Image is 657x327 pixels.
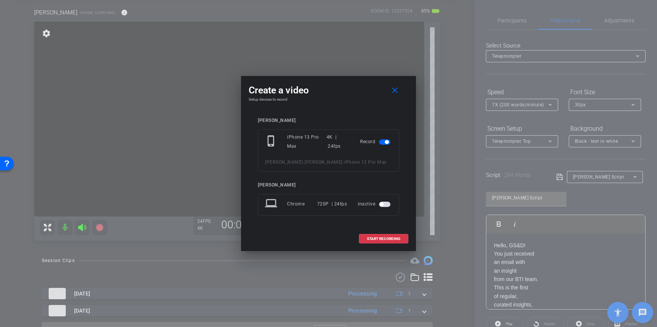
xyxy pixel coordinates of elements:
div: [PERSON_NAME] [258,118,399,123]
div: Create a video [249,84,408,97]
mat-icon: phone_iphone [265,135,279,148]
div: 4K | 24fps [327,133,349,151]
mat-icon: laptop [265,197,279,211]
span: [PERSON_NAME] [305,160,343,165]
div: iPhone 13 Pro Max [287,133,327,151]
div: 720P | 24fps [317,197,347,211]
span: - [343,160,344,165]
mat-icon: close [390,86,400,95]
div: Inactive [358,197,392,211]
span: - [303,160,305,165]
button: START RECORDING [359,234,408,243]
span: iPhone 13 Pro Max [344,160,387,165]
span: [PERSON_NAME] [265,160,303,165]
div: Record [360,133,392,151]
div: [PERSON_NAME] [258,182,399,188]
h4: Setup devices to record [249,97,408,102]
span: START RECORDING [367,237,400,241]
div: Chrome [287,197,317,211]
